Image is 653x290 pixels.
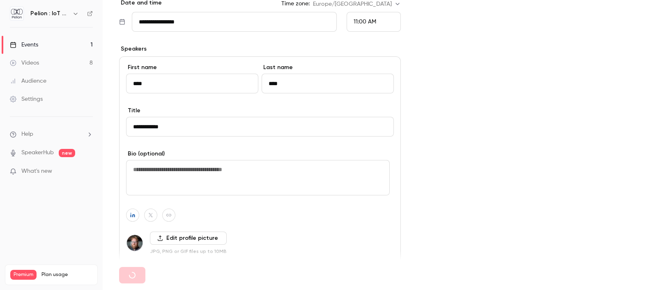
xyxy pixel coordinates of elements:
span: Premium [10,270,37,280]
div: From [347,12,401,32]
label: Title [126,107,394,115]
p: JPG, PNG or GIF files up to 10MB [150,248,227,255]
img: Alan Tait [126,235,143,251]
input: Tue, Feb 17, 2026 [132,12,337,32]
span: new [59,149,75,157]
div: Audience [10,77,46,85]
h6: Pelion : IoT Connectivity Made Effortless [30,9,69,18]
p: Speakers [119,45,401,53]
label: Last name [262,63,394,72]
span: Help [21,130,33,139]
label: Edit profile picture [150,232,227,245]
div: Events [10,41,38,49]
a: SpeakerHub [21,148,54,157]
img: Pelion : IoT Connectivity Made Effortless [10,7,23,20]
li: help-dropdown-opener [10,130,93,139]
label: Bio (optional) [126,150,394,158]
div: Settings [10,95,43,103]
div: Videos [10,59,39,67]
iframe: Noticeable Trigger [83,168,93,175]
span: 11:00 AM [354,19,376,25]
label: First name [126,63,258,72]
span: Plan usage [41,271,92,278]
span: What's new [21,167,52,176]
